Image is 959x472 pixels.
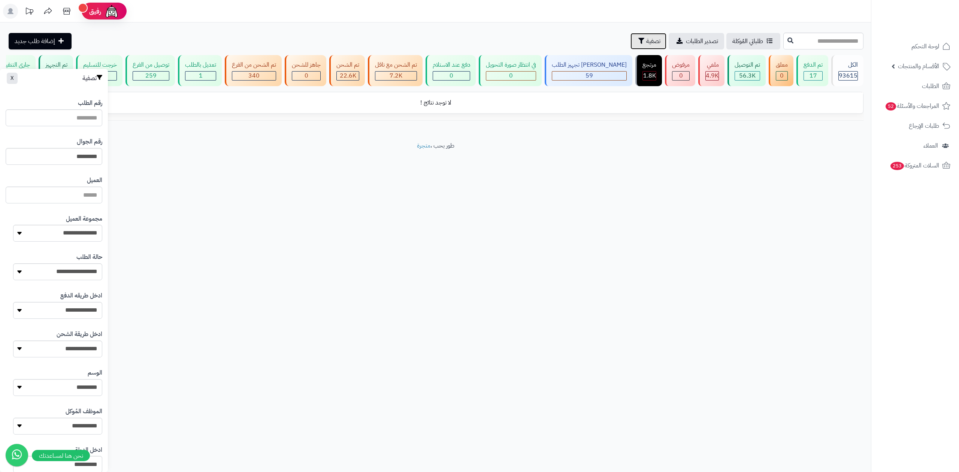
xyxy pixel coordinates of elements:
[911,41,939,52] span: لوحة التحكم
[450,71,453,80] span: 0
[909,121,939,131] span: طلبات الإرجاع
[876,37,955,55] a: لوحة التحكم
[232,61,276,69] div: تم الشحن من الفرع
[669,33,724,49] a: تصدير الطلبات
[735,61,760,69] div: تم التوصيل
[885,101,939,111] span: المراجعات والأسئلة
[735,72,760,80] div: 56309
[424,55,477,86] a: دفع عند الاستلام 0
[283,55,328,86] a: جاهز للشحن 0
[305,71,308,80] span: 0
[57,330,102,339] label: ادخل طريقة الشحن
[340,71,356,80] span: 22.6K
[686,37,718,46] span: تصدير الطلبات
[726,55,767,86] a: تم التوصيل 56.3K
[104,4,119,19] img: ai-face.png
[77,137,102,146] label: رقم الجوال
[663,55,697,86] a: مرفوض 0
[9,33,72,49] a: إضافة طلب جديد
[634,55,663,86] a: مرتجع 1.8K
[89,7,101,16] span: رفيق
[292,61,321,69] div: جاهز للشحن
[185,72,216,80] div: 1
[7,73,18,84] button: X
[646,37,660,46] span: تصفية
[697,55,726,86] a: ملغي 4.9K
[586,71,593,80] span: 59
[176,55,223,86] a: تعديل بالطلب 1
[908,19,952,35] img: logo-2.png
[890,160,939,171] span: السلات المتروكة
[876,117,955,135] a: طلبات الإرجاع
[20,4,39,21] a: تحديثات المنصة
[739,71,756,80] span: 56.3K
[3,61,30,69] div: جاري التنفيذ
[292,72,320,80] div: 0
[795,55,830,86] a: تم الدفع 17
[643,72,656,80] div: 1793
[876,157,955,175] a: السلات المتروكة253
[232,72,276,80] div: 340
[124,55,176,86] a: توصيل من الفرع 259
[145,71,157,80] span: 259
[876,137,955,155] a: العملاء
[776,72,787,80] div: 0
[890,162,904,170] span: 253
[776,61,788,69] div: معلق
[876,77,955,95] a: الطلبات
[732,37,763,46] span: طلباتي المُوكلة
[810,71,817,80] span: 17
[75,446,102,454] label: ادخل الدولة
[486,61,536,69] div: في انتظار صورة التحويل
[886,102,896,111] span: 52
[78,99,102,108] label: رقم الطلب
[672,72,689,80] div: 0
[366,55,424,86] a: تم الشحن مع ناقل 7.2K
[87,176,102,185] label: العميل
[630,33,666,49] button: تصفية
[706,72,719,80] div: 4945
[830,55,865,86] a: الكل93615
[433,72,470,80] div: 0
[486,72,536,80] div: 0
[76,253,102,261] label: حالة الطلب
[767,55,795,86] a: معلق 0
[88,369,102,377] label: الوسم
[66,407,102,416] label: الموظف المُوكل
[66,215,102,223] label: مجموعة العميل
[336,61,359,69] div: تم الشحن
[375,72,417,80] div: 7223
[337,72,359,80] div: 22609
[390,71,402,80] span: 7.2K
[804,61,823,69] div: تم الدفع
[37,55,75,86] a: تم التجهيز 23
[679,71,683,80] span: 0
[780,71,784,80] span: 0
[543,55,634,86] a: [PERSON_NAME] تجهيز الطلب 59
[82,75,102,82] h3: تصفية
[133,72,169,80] div: 259
[83,61,117,69] div: خرجت للتسليم
[75,55,124,86] a: خرجت للتسليم 33
[433,61,470,69] div: دفع عند الاستلام
[10,74,14,82] span: X
[876,97,955,115] a: المراجعات والأسئلة52
[46,61,67,69] div: تم التجهيز
[804,72,822,80] div: 17
[509,71,513,80] span: 0
[15,37,55,46] span: إضافة طلب جديد
[185,61,216,69] div: تعديل بالطلب
[898,61,939,72] span: الأقسام والمنتجات
[726,33,780,49] a: طلباتي المُوكلة
[133,61,169,69] div: توصيل من الفرع
[642,61,656,69] div: مرتجع
[672,61,690,69] div: مرفوض
[706,71,719,80] span: 4.9K
[8,93,863,113] td: لا توجد نتائج !
[838,61,858,69] div: الكل
[705,61,719,69] div: ملغي
[922,81,939,91] span: الطلبات
[199,71,203,80] span: 1
[923,140,938,151] span: العملاء
[643,71,656,80] span: 1.8K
